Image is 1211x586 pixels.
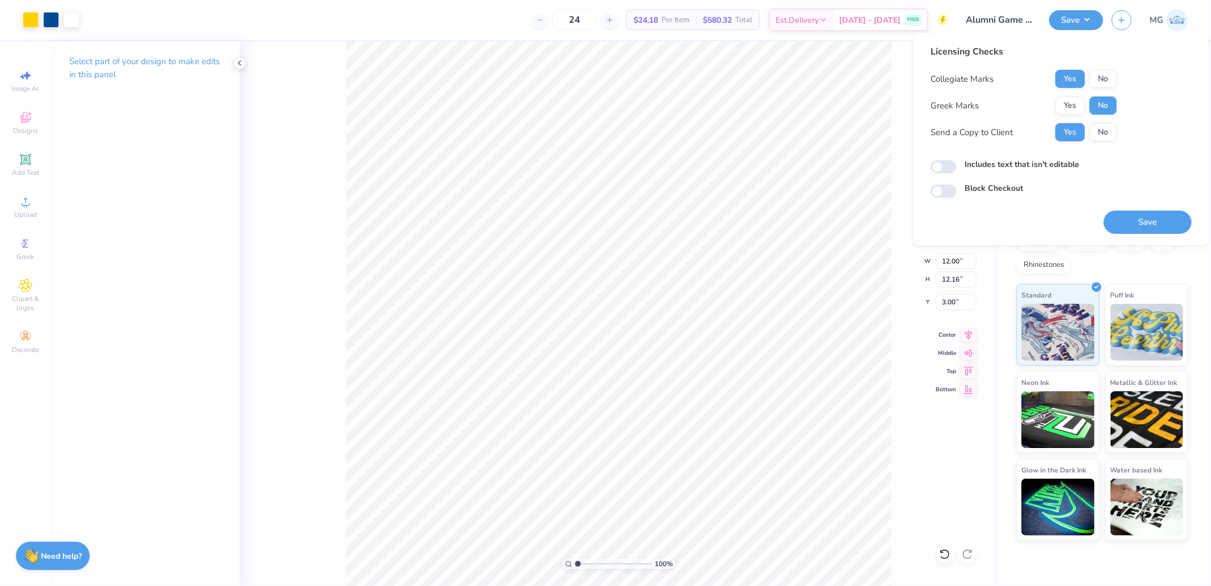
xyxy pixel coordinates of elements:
span: $24.18 [634,14,658,26]
img: Neon Ink [1021,391,1095,448]
span: Clipart & logos [6,294,45,312]
span: Upload [14,210,37,219]
img: Puff Ink [1111,304,1184,361]
button: Save [1049,10,1103,30]
button: No [1090,97,1117,115]
span: Total [735,14,752,26]
span: Per Item [661,14,689,26]
span: Decorate [12,345,39,354]
span: Image AI [12,84,39,93]
label: Includes text that isn't editable [965,158,1079,170]
span: Add Text [12,168,39,177]
div: Collegiate Marks [931,73,994,86]
span: Top [936,367,956,375]
button: Yes [1055,97,1085,115]
span: Glow in the Dark Ink [1021,464,1086,476]
span: Center [936,331,956,339]
img: Michael Galon [1166,9,1188,31]
input: Untitled Design [957,9,1041,31]
span: Greek [17,252,35,261]
button: Yes [1055,70,1085,88]
a: MG [1150,9,1188,31]
strong: Need help? [41,551,82,562]
button: Yes [1055,123,1085,141]
span: FREE [907,16,919,24]
span: Bottom [936,386,956,394]
span: Designs [13,126,38,135]
span: MG [1150,14,1163,27]
img: Standard [1021,304,1095,361]
div: Send a Copy to Client [931,126,1013,139]
input: – – [552,10,597,30]
span: Est. Delivery [776,14,819,26]
img: Water based Ink [1111,479,1184,535]
img: Metallic & Glitter Ink [1111,391,1184,448]
div: Licensing Checks [931,45,1117,58]
span: Standard [1021,289,1051,301]
span: Puff Ink [1111,289,1134,301]
button: No [1090,70,1117,88]
span: [DATE] - [DATE] [839,14,900,26]
div: Rhinestones [1016,257,1071,274]
button: No [1090,123,1117,141]
label: Block Checkout [965,182,1023,194]
p: Select part of your design to make edits in this panel [69,55,221,81]
span: $580.32 [703,14,732,26]
img: Glow in the Dark Ink [1021,479,1095,535]
span: Water based Ink [1111,464,1163,476]
span: Neon Ink [1021,376,1049,388]
span: Metallic & Glitter Ink [1111,376,1178,388]
div: Greek Marks [931,99,979,112]
span: 100 % [655,559,673,569]
span: Middle [936,349,956,357]
button: Save [1104,211,1192,234]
